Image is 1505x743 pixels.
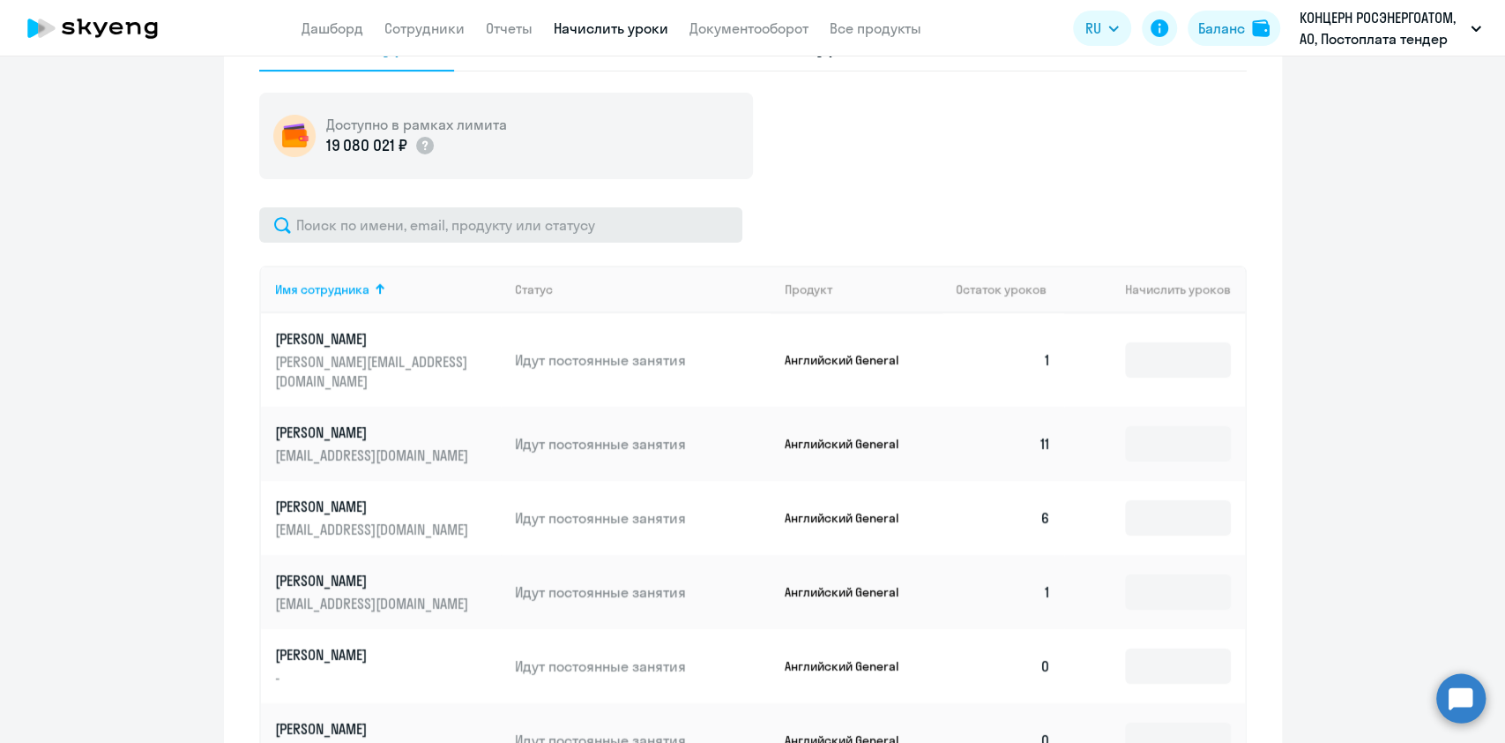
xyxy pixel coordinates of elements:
[942,555,1065,629] td: 1
[942,407,1065,481] td: 11
[275,497,473,516] p: [PERSON_NAME]
[302,19,363,37] a: Дашборд
[275,281,502,297] div: Имя сотрудника
[1085,18,1101,39] span: RU
[275,571,473,590] p: [PERSON_NAME]
[942,629,1065,703] td: 0
[1252,19,1270,37] img: balance
[275,281,369,297] div: Имя сотрудника
[942,313,1065,407] td: 1
[785,510,917,526] p: Английский General
[942,481,1065,555] td: 6
[275,645,473,664] p: [PERSON_NAME]
[384,19,465,37] a: Сотрудники
[785,584,917,600] p: Английский General
[275,668,473,687] p: -
[275,329,473,349] p: [PERSON_NAME]
[785,658,917,674] p: Английский General
[275,645,502,687] a: [PERSON_NAME]-
[785,352,917,368] p: Английский General
[515,281,771,297] div: Статус
[830,19,921,37] a: Все продукты
[956,281,1047,297] span: Остаток уроков
[259,207,742,243] input: Поиск по имени, email, продукту или статусу
[515,281,553,297] div: Статус
[515,657,771,676] p: Идут постоянные занятия
[554,19,668,37] a: Начислить уроки
[515,582,771,602] p: Идут постоянные занятия
[1188,11,1280,46] button: Балансbalance
[1291,7,1490,49] button: КОНЦЕРН РОСЭНЕРГОАТОМ, АО, Постоплата тендер 2023
[275,352,473,391] p: [PERSON_NAME][EMAIL_ADDRESS][DOMAIN_NAME]
[275,497,502,539] a: [PERSON_NAME][EMAIL_ADDRESS][DOMAIN_NAME]
[515,508,771,528] p: Идут постоянные занятия
[273,115,316,157] img: wallet-circle.png
[326,134,407,157] p: 19 080 021 ₽
[275,329,502,391] a: [PERSON_NAME][PERSON_NAME][EMAIL_ADDRESS][DOMAIN_NAME]
[326,115,507,134] h5: Доступно в рамках лимита
[1064,266,1244,313] th: Начислить уроков
[275,594,473,613] p: [EMAIL_ADDRESS][DOMAIN_NAME]
[515,434,771,454] p: Идут постоянные занятия
[1198,18,1245,39] div: Баланс
[956,281,1065,297] div: Остаток уроков
[275,520,473,539] p: [EMAIL_ADDRESS][DOMAIN_NAME]
[1300,7,1464,49] p: КОНЦЕРН РОСЭНЕРГОАТОМ, АО, Постоплата тендер 2023
[275,719,473,739] p: [PERSON_NAME]
[1073,11,1131,46] button: RU
[785,281,942,297] div: Продукт
[486,19,533,37] a: Отчеты
[689,19,808,37] a: Документооборот
[275,423,502,465] a: [PERSON_NAME][EMAIL_ADDRESS][DOMAIN_NAME]
[785,436,917,452] p: Английский General
[275,446,473,465] p: [EMAIL_ADDRESS][DOMAIN_NAME]
[785,281,832,297] div: Продукт
[275,423,473,442] p: [PERSON_NAME]
[515,350,771,370] p: Идут постоянные занятия
[275,571,502,613] a: [PERSON_NAME][EMAIL_ADDRESS][DOMAIN_NAME]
